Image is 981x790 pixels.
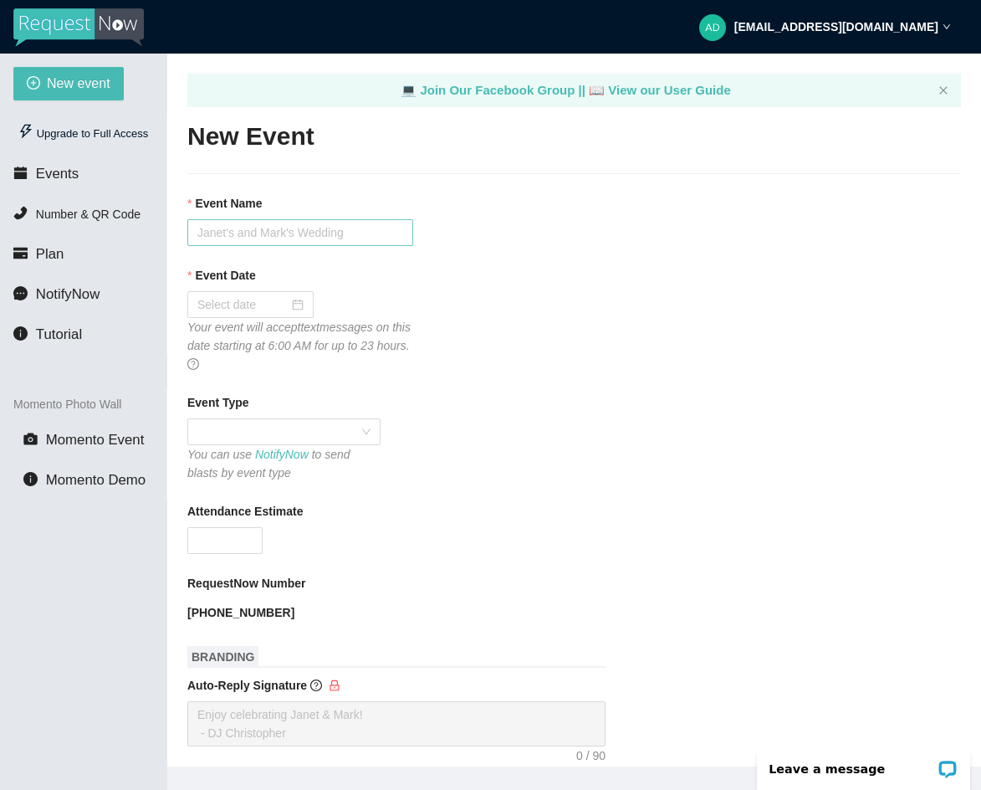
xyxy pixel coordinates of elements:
[187,574,306,592] b: RequestNow Number
[310,680,322,691] span: question-circle
[13,8,144,47] img: RequestNow
[401,83,416,97] span: laptop
[255,448,309,461] a: NotifyNow
[329,680,340,691] span: lock
[197,295,289,314] input: Select date
[938,85,948,95] span: close
[18,124,33,139] span: thunderbolt
[746,737,981,790] iframe: LiveChat chat widget
[938,85,948,96] button: close
[187,219,413,246] input: Janet's and Mark's Wedding
[187,606,294,619] b: [PHONE_NUMBER]
[187,502,303,521] b: Attendance Estimate
[187,321,411,352] i: Your event will accept text messages on this date starting at 6:00 AM for up to 23 hours.
[13,67,124,100] button: plus-circleNew event
[589,83,731,97] a: laptop View our User Guide
[699,14,726,41] img: 7fb3a1bea76862b17d21f9c8df7b2eb4
[401,83,589,97] a: laptop Join Our Facebook Group ||
[13,246,28,260] span: credit-card
[195,194,262,213] b: Event Name
[13,166,28,180] span: calendar
[589,83,605,97] span: laptop
[187,120,961,154] h2: New Event
[23,432,38,446] span: camera
[36,208,141,221] span: Number & QR Code
[187,445,381,482] div: You can use to send blasts by event type
[187,646,258,668] span: BRANDING
[36,166,79,182] span: Events
[187,358,199,370] span: question-circle
[46,472,146,488] span: Momento Demo
[13,286,28,300] span: message
[36,326,82,342] span: Tutorial
[187,393,249,412] b: Event Type
[195,266,255,285] b: Event Date
[23,472,38,486] span: info-circle
[13,206,28,220] span: phone
[27,76,40,92] span: plus-circle
[46,432,145,448] span: Momento Event
[13,326,28,341] span: info-circle
[36,246,64,262] span: Plan
[187,679,307,692] b: Auto-Reply Signature
[36,286,100,302] span: NotifyNow
[734,20,938,33] strong: [EMAIL_ADDRESS][DOMAIN_NAME]
[943,23,951,31] span: down
[13,117,153,151] div: Upgrade to Full Access
[47,73,110,94] span: New event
